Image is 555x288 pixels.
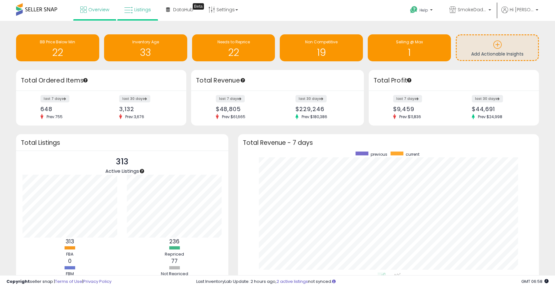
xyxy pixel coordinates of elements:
[305,39,338,45] span: Non Competitive
[521,278,549,284] span: 2025-09-6 06:58 GMT
[472,106,528,112] div: $44,691
[6,278,30,284] strong: Copyright
[216,95,245,102] label: last 7 days
[472,95,503,102] label: last 30 days
[119,95,150,102] label: last 30 days
[169,238,180,245] b: 236
[501,6,538,21] a: Hi [PERSON_NAME]
[192,34,275,61] a: Needs to Reprice 22
[16,34,99,61] a: BB Price Below Min 22
[134,6,151,13] span: Listings
[277,278,308,284] a: 2 active listings
[280,34,363,61] a: Non Competitive 19
[105,168,139,174] span: Active Listings
[371,47,448,58] h1: 1
[107,47,184,58] h1: 33
[40,106,96,112] div: 648
[217,39,250,45] span: Needs to Reprice
[19,47,96,58] h1: 22
[458,6,487,13] span: SmokeDaddy LLC
[83,77,88,83] div: Tooltip anchor
[196,279,549,285] div: Last InventoryLab Update: 2 hours ago, not synced.
[457,35,538,60] a: Add Actionable Insights
[155,251,194,257] div: Repriced
[122,114,147,119] span: Prev: 3,676
[510,6,534,13] span: Hi [PERSON_NAME]
[406,77,412,83] div: Tooltip anchor
[475,114,506,119] span: Prev: $24,998
[68,257,72,265] b: 0
[283,47,360,58] h1: 19
[419,7,428,13] span: Help
[406,152,419,157] span: current
[83,278,111,284] a: Privacy Policy
[55,278,82,284] a: Terms of Use
[471,51,524,57] span: Add Actionable Insights
[298,114,330,119] span: Prev: $180,386
[368,34,451,61] a: Selling @ Max 1
[6,279,111,285] div: seller snap | |
[196,76,359,85] h3: Total Revenue
[132,39,159,45] span: Inventory Age
[243,140,534,145] h3: Total Revenue - 7 days
[393,95,422,102] label: last 7 days
[51,271,89,277] div: FBM
[371,152,387,157] span: previous
[105,156,139,168] p: 313
[104,34,187,61] a: Inventory Age 33
[119,106,175,112] div: 3,132
[155,271,194,277] div: Not Repriced
[393,106,449,112] div: $9,459
[240,77,246,83] div: Tooltip anchor
[216,106,273,112] div: $48,805
[396,114,424,119] span: Prev: $11,836
[40,95,69,102] label: last 7 days
[66,238,74,245] b: 313
[88,6,109,13] span: Overview
[40,39,75,45] span: BB Price Below Min
[410,6,418,14] i: Get Help
[374,76,534,85] h3: Total Profit
[332,279,336,284] i: Click here to read more about un-synced listings.
[195,47,272,58] h1: 22
[21,140,224,145] h3: Total Listings
[295,95,327,102] label: last 30 days
[396,39,423,45] span: Selling @ Max
[43,114,66,119] span: Prev: 755
[171,257,178,265] b: 77
[193,3,204,10] div: Tooltip anchor
[295,106,352,112] div: $229,246
[173,6,193,13] span: DataHub
[51,251,89,257] div: FBA
[219,114,249,119] span: Prev: $61,665
[405,1,439,21] a: Help
[21,76,181,85] h3: Total Ordered Items
[139,168,145,174] div: Tooltip anchor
